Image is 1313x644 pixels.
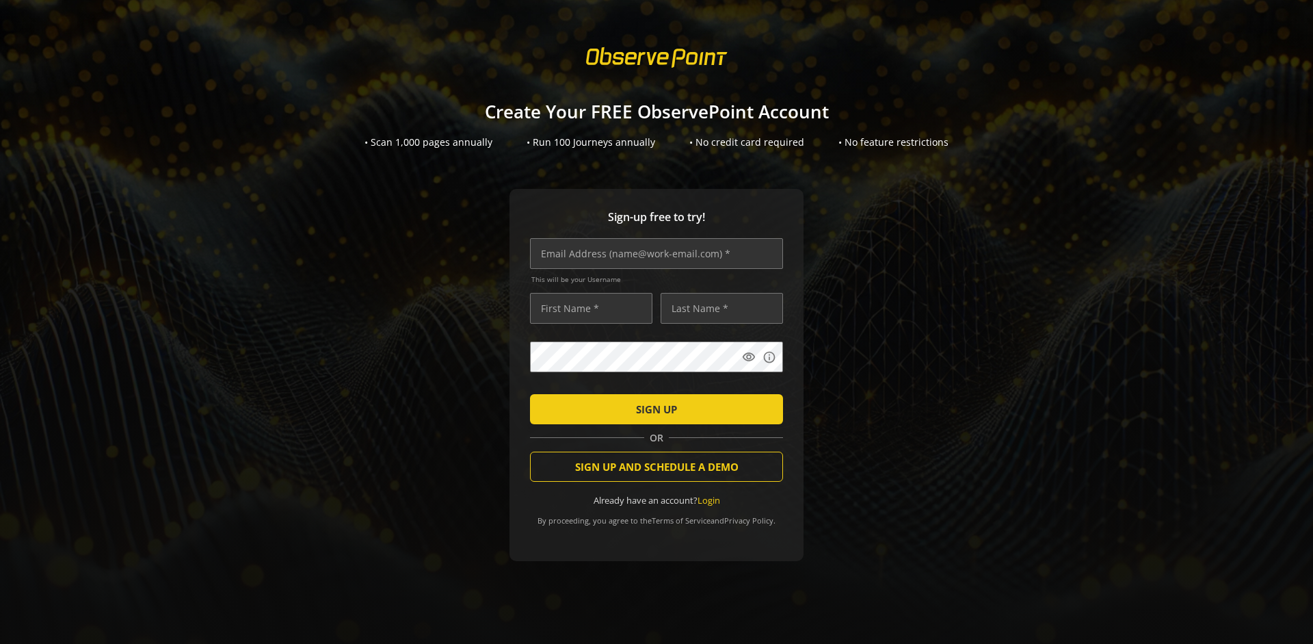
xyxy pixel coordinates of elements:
div: • No feature restrictions [838,136,949,149]
a: Terms of Service [652,515,711,526]
div: Already have an account? [530,494,783,507]
span: SIGN UP [636,397,677,422]
span: Sign-up free to try! [530,209,783,225]
div: • Scan 1,000 pages annually [364,136,492,149]
mat-icon: visibility [742,350,756,364]
a: Login [698,494,720,506]
button: SIGN UP AND SCHEDULE A DEMO [530,452,783,482]
div: • Run 100 Journeys annually [527,136,655,149]
input: Email Address (name@work-email.com) * [530,238,783,269]
span: SIGN UP AND SCHEDULE A DEMO [575,454,739,479]
span: This will be your Username [531,274,783,284]
div: By proceeding, you agree to the and . [530,506,783,526]
div: • No credit card required [689,136,804,149]
input: Last Name * [661,293,783,324]
mat-icon: info [762,350,776,364]
a: Privacy Policy [724,515,773,526]
input: First Name * [530,293,652,324]
span: OR [644,431,669,445]
button: SIGN UP [530,394,783,424]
